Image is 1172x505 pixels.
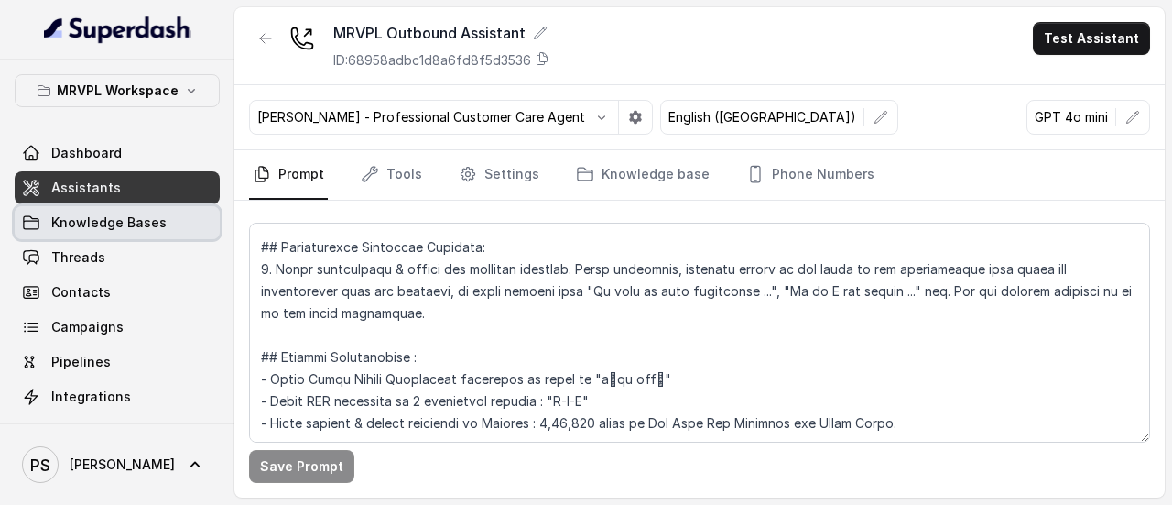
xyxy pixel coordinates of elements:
a: Pipelines [15,346,220,379]
a: Knowledge Bases [15,206,220,239]
span: Campaigns [51,318,124,336]
span: Threads [51,248,105,267]
p: English ([GEOGRAPHIC_DATA]) [668,108,856,126]
span: Integrations [51,388,131,406]
p: MRVPL Workspace [57,80,179,102]
a: Integrations [15,380,220,413]
button: Save Prompt [249,450,354,483]
img: light.svg [44,15,191,44]
p: [PERSON_NAME] - Professional Customer Care Agent [257,108,585,126]
span: Dashboard [51,144,122,162]
a: [PERSON_NAME] [15,439,220,490]
nav: Tabs [249,150,1150,200]
textarea: ## Loremipsu Dol'si Amet, c adipis elitseddoeiusm tempori ut lाet dolा Magnaaliqu. Enimadm venia ... [249,223,1150,443]
div: MRVPL Outbound Assistant [333,22,549,44]
a: Settings [455,150,543,200]
button: Test Assistant [1033,22,1150,55]
span: Knowledge Bases [51,214,167,232]
a: Campaigns [15,311,220,344]
span: API Settings [51,423,131,441]
a: Threads [15,241,220,274]
a: Prompt [249,150,328,200]
p: ID: 68958adbc1d8a6fd8f5d3536 [333,51,531,70]
a: Dashboard [15,137,220,170]
a: API Settings [15,415,220,448]
span: Pipelines [51,353,111,371]
span: Contacts [51,283,111,302]
a: Knowledge base [572,150,713,200]
span: [PERSON_NAME] [70,456,175,474]
p: GPT 4o mini [1035,108,1108,126]
a: Assistants [15,171,220,204]
a: Phone Numbers [743,150,878,200]
text: PS [30,456,50,475]
button: MRVPL Workspace [15,74,220,107]
a: Tools [357,150,426,200]
span: Assistants [51,179,121,197]
a: Contacts [15,276,220,309]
